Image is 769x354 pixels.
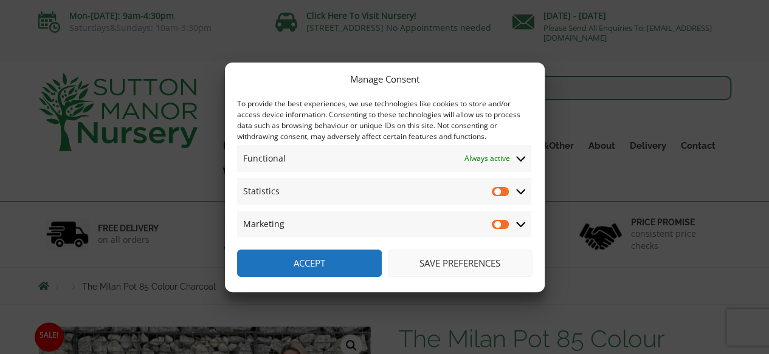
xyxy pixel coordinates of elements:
[464,151,510,166] span: Always active
[237,145,531,172] summary: Functional Always active
[350,72,419,86] div: Manage Consent
[388,250,533,277] button: Save preferences
[237,98,531,142] div: To provide the best experiences, we use technologies like cookies to store and/or access device i...
[237,211,531,237] summary: Marketing
[243,217,284,231] span: Marketing
[243,151,286,166] span: Functional
[237,250,382,277] button: Accept
[243,184,280,199] span: Statistics
[237,178,531,205] summary: Statistics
